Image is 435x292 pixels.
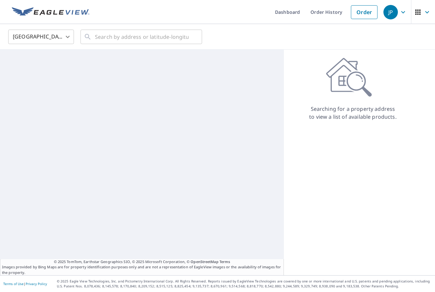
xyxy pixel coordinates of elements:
div: JP [383,5,398,19]
a: Privacy Policy [26,281,47,286]
p: | [3,282,47,286]
a: OpenStreetMap [191,259,218,264]
p: Searching for a property address to view a list of available products. [309,105,397,121]
span: © 2025 TomTom, Earthstar Geographics SIO, © 2025 Microsoft Corporation, © [54,259,230,265]
a: Terms [219,259,230,264]
input: Search by address or latitude-longitude [95,28,189,46]
p: © 2025 Eagle View Technologies, Inc. and Pictometry International Corp. All Rights Reserved. Repo... [57,279,432,289]
a: Terms of Use [3,281,24,286]
img: EV Logo [12,7,89,17]
div: [GEOGRAPHIC_DATA] [8,28,74,46]
a: Order [351,5,378,19]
